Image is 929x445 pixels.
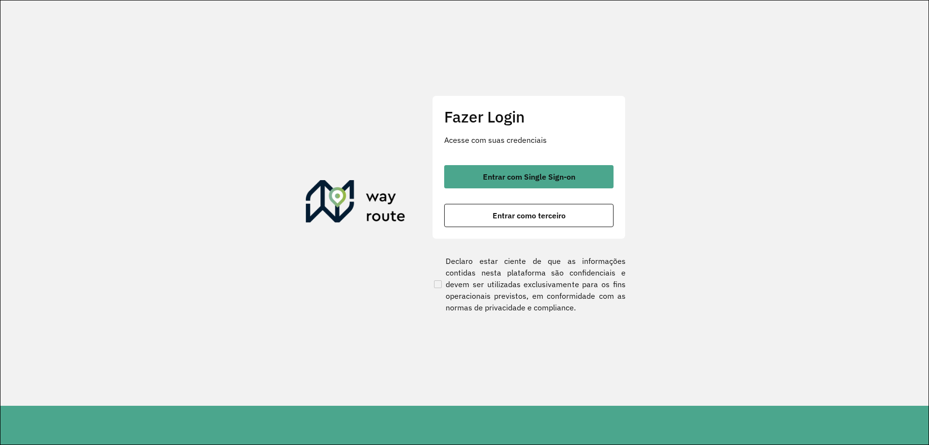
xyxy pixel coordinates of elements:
button: button [444,165,614,188]
span: Entrar como terceiro [493,212,566,219]
span: Entrar com Single Sign-on [483,173,575,181]
label: Declaro estar ciente de que as informações contidas nesta plataforma são confidenciais e devem se... [432,255,626,313]
h2: Fazer Login [444,107,614,126]
p: Acesse com suas credenciais [444,134,614,146]
img: Roteirizador AmbevTech [306,180,405,227]
button: button [444,204,614,227]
